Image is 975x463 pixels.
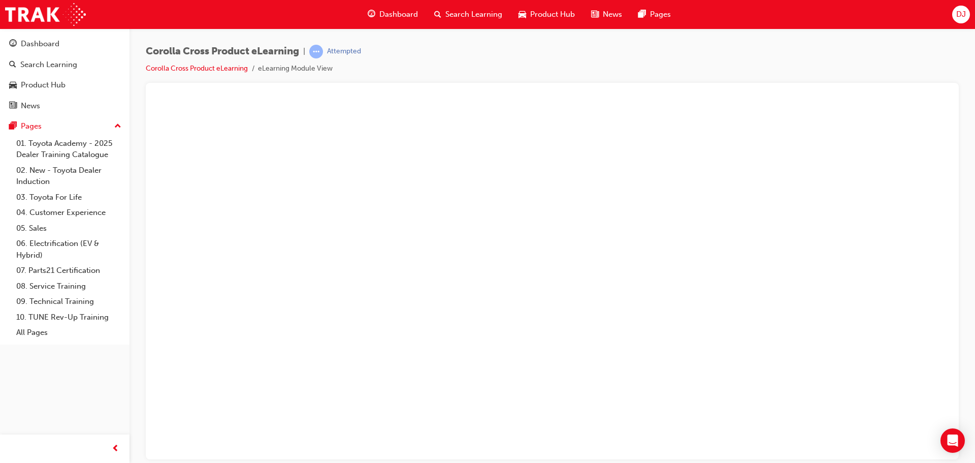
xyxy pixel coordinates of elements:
a: 01. Toyota Academy - 2025 Dealer Training Catalogue [12,136,125,163]
span: Dashboard [379,9,418,20]
a: Dashboard [4,35,125,53]
a: 06. Electrification (EV & Hybrid) [12,236,125,263]
div: Dashboard [21,38,59,50]
button: DJ [952,6,970,23]
a: guage-iconDashboard [360,4,426,25]
span: learningRecordVerb_ATTEMPT-icon [309,45,323,58]
a: 08. Service Training [12,279,125,294]
li: eLearning Module View [258,63,333,75]
a: search-iconSearch Learning [426,4,510,25]
span: pages-icon [9,122,17,131]
span: DJ [956,9,966,20]
span: guage-icon [9,40,17,49]
span: | [303,46,305,57]
a: 09. Technical Training [12,294,125,310]
span: news-icon [591,8,599,21]
span: Product Hub [530,9,575,20]
div: Attempted [327,47,361,56]
span: car-icon [9,81,17,90]
span: news-icon [9,102,17,111]
div: Pages [21,120,42,132]
span: Search Learning [445,9,502,20]
a: 02. New - Toyota Dealer Induction [12,163,125,190]
span: pages-icon [638,8,646,21]
span: search-icon [9,60,16,70]
span: search-icon [434,8,441,21]
div: Search Learning [20,59,77,71]
a: Corolla Cross Product eLearning [146,64,248,73]
a: Product Hub [4,76,125,95]
span: guage-icon [368,8,375,21]
a: 03. Toyota For Life [12,190,125,205]
a: 10. TUNE Rev-Up Training [12,310,125,325]
div: Open Intercom Messenger [940,428,965,453]
a: Search Learning [4,55,125,74]
span: Pages [650,9,671,20]
span: car-icon [518,8,526,21]
a: 04. Customer Experience [12,205,125,221]
button: Pages [4,117,125,136]
a: All Pages [12,325,125,341]
span: up-icon [114,120,121,133]
a: pages-iconPages [630,4,679,25]
img: Trak [5,3,86,26]
div: Product Hub [21,79,66,91]
a: news-iconNews [583,4,630,25]
a: News [4,97,125,115]
a: 05. Sales [12,221,125,236]
div: News [21,100,40,112]
a: 07. Parts21 Certification [12,263,125,279]
span: prev-icon [112,443,119,455]
span: Corolla Cross Product eLearning [146,46,299,57]
a: car-iconProduct Hub [510,4,583,25]
span: News [603,9,622,20]
button: DashboardSearch LearningProduct HubNews [4,33,125,117]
